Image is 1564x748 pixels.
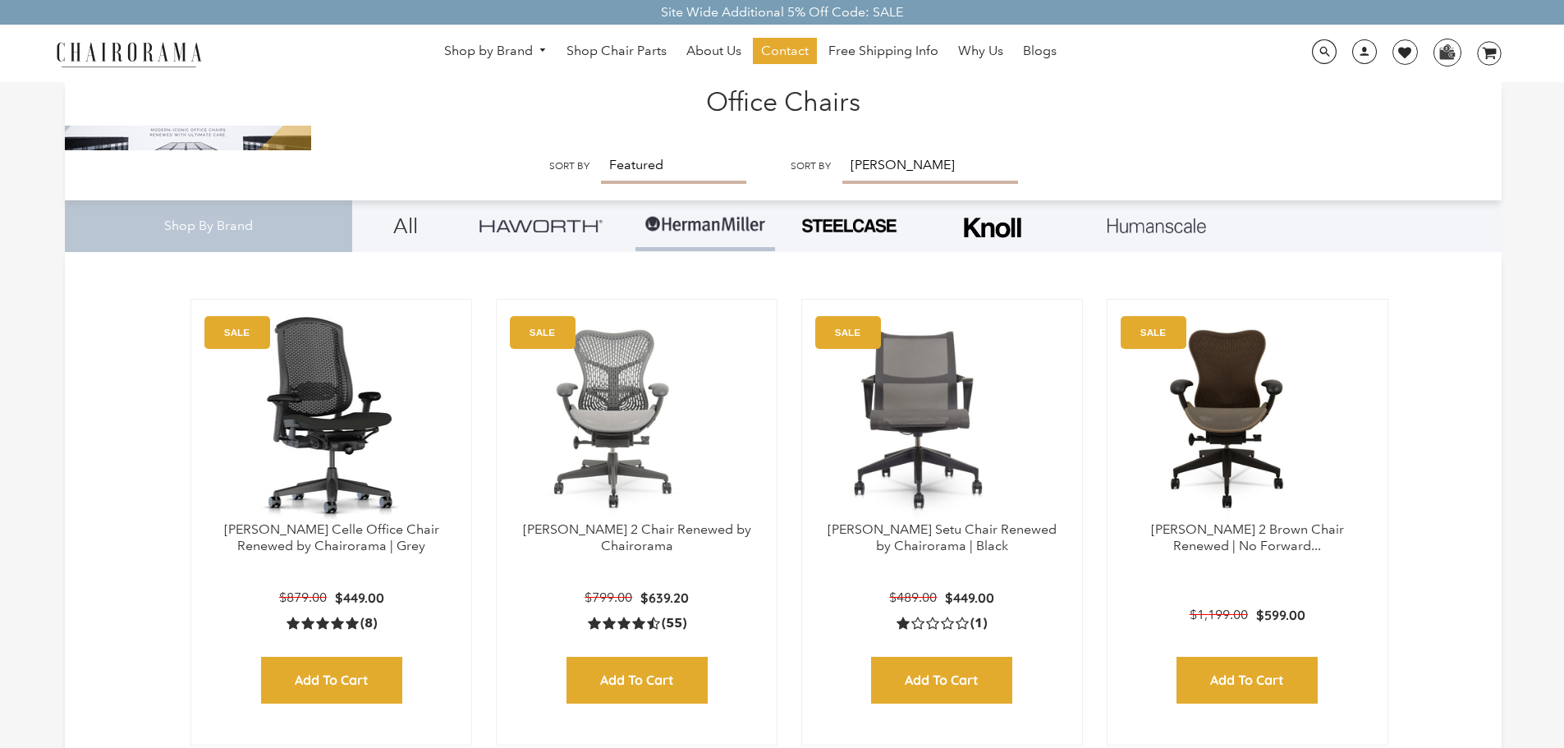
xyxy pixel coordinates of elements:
span: About Us [686,43,741,60]
text: SALE [224,327,250,337]
a: Contact [753,38,817,64]
span: Contact [761,43,809,60]
a: 1.0 rating (1 votes) [897,614,987,631]
text: SALE [835,327,860,337]
img: Herman Miller Celle Office Chair Renewed by Chairorama | Grey - chairorama [208,316,455,521]
a: All [365,200,447,251]
span: (8) [360,615,377,632]
a: Free Shipping Info [820,38,947,64]
img: Layer_1_1.png [1108,218,1206,233]
label: Sort by [791,160,831,172]
span: $639.20 [640,590,689,606]
span: Blogs [1023,43,1057,60]
img: Herman Miller Mirra 2 Brown Chair Renewed | No Forward Tilt | - chairorama [1124,316,1329,521]
span: Why Us [958,43,1003,60]
img: Frame_4.png [960,207,1025,249]
input: Add to Cart [566,657,708,704]
a: [PERSON_NAME] 2 Brown Chair Renewed | No Forward... [1151,521,1344,554]
a: [PERSON_NAME] Celle Office Chair Renewed by Chairorama | Grey [224,521,439,554]
a: Herman Miller Mirra 2 Chair Renewed by Chairorama - chairorama Herman Miller Mirra 2 Chair Renewe... [513,316,760,521]
div: Shop By Brand [65,200,352,252]
a: Herman Miller Celle Office Chair Renewed by Chairorama | Grey - chairorama Herman Miller Celle Of... [208,316,455,521]
text: SALE [530,327,555,337]
img: PHOTO-2024-07-09-00-53-10-removebg-preview.png [800,217,898,235]
span: $1,199.00 [1190,607,1248,622]
input: Add to Cart [1176,657,1318,704]
a: 5.0 rating (8 votes) [287,614,377,631]
img: Group_4be16a4b-c81a-4a6e-a540-764d0a8faf6e.png [479,219,603,232]
label: Sort by [549,160,589,172]
a: Shop Chair Parts [558,38,675,64]
a: Herman Miller Mirra 2 Brown Chair Renewed | No Forward Tilt | - chairorama Herman Miller Mirra 2 ... [1124,316,1371,521]
a: Blogs [1015,38,1065,64]
img: WhatsApp_Image_2024-07-12_at_16.23.01.webp [1434,39,1460,64]
a: Herman Miller Setu Chair Renewed by Chairorama | Black - chairorama Herman Miller Setu Chair Rene... [819,316,1066,521]
span: Shop Chair Parts [566,43,667,60]
a: [PERSON_NAME] 2 Chair Renewed by Chairorama [523,521,751,554]
img: Herman Miller Setu Chair Renewed by Chairorama | Black - chairorama [819,316,1024,521]
span: $449.00 [335,590,384,606]
input: Add to Cart [871,657,1012,704]
span: $489.00 [889,590,937,605]
a: About Us [678,38,750,64]
span: $599.00 [1256,607,1305,623]
a: Why Us [950,38,1011,64]
img: chairorama [47,39,211,68]
a: [PERSON_NAME] Setu Chair Renewed by Chairorama | Black [828,521,1057,554]
span: $449.00 [945,590,994,606]
nav: DesktopNavigation [281,38,1220,68]
img: Herman Miller Mirra 2 Chair Renewed by Chairorama - chairorama [513,316,718,521]
a: Shop by Brand [436,39,556,64]
input: Add to Cart [261,657,402,704]
span: $879.00 [279,590,327,605]
img: Group-1.png [644,200,767,250]
span: $799.00 [585,590,632,605]
span: (55) [662,615,686,632]
a: 4.5 rating (55 votes) [588,614,686,631]
span: Free Shipping Info [828,43,938,60]
text: SALE [1140,327,1166,337]
h1: Office Chairs [81,82,1485,117]
span: (1) [970,615,987,632]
